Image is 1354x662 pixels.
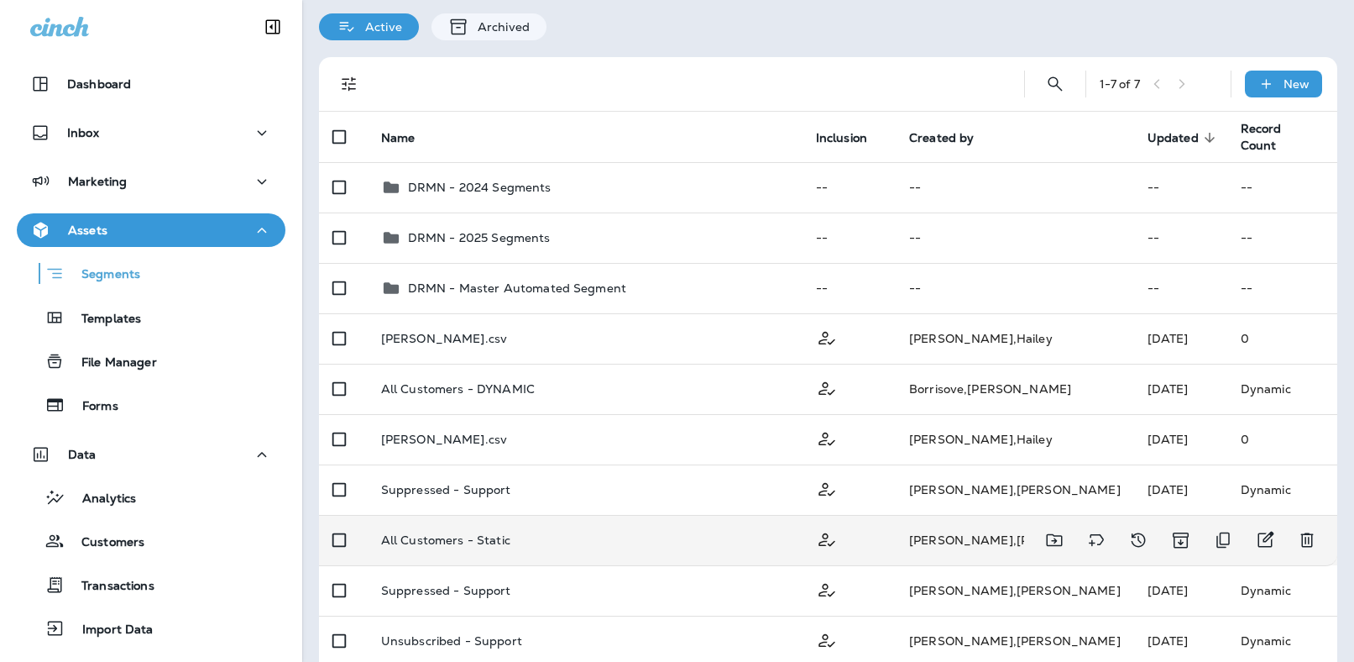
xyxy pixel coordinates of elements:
[249,10,296,44] button: Collapse Sidebar
[65,623,154,638] p: Import Data
[17,213,285,247] button: Assets
[1134,364,1227,414] td: [DATE]
[381,483,511,496] p: Suppressed - Support
[1227,414,1337,465] td: 0
[1241,121,1282,153] span: Record Count
[1038,67,1072,101] button: Search Segments
[816,131,867,145] span: Inclusion
[816,380,838,395] span: Customer Only
[357,20,402,34] p: Active
[896,364,1134,414] td: Borrisove , [PERSON_NAME]
[17,116,285,150] button: Inbox
[896,263,1134,313] td: --
[17,344,285,379] button: File Manager
[381,584,511,597] p: Suppressed - Support
[67,77,131,91] p: Dashboard
[1038,523,1071,557] button: Move to folder
[909,130,996,145] span: Created by
[1134,465,1227,515] td: [DATE]
[1134,313,1227,364] td: [DATE]
[65,579,154,595] p: Transactions
[408,281,626,295] p: DRMN - Master Automated Segment
[408,231,551,244] p: DRMN - 2025 Segments
[1134,162,1227,213] td: --
[17,611,285,646] button: Import Data
[909,131,974,145] span: Created by
[381,533,510,547] p: All Customers - Static
[896,414,1134,465] td: [PERSON_NAME] , Hailey
[1080,523,1113,557] button: Add tags
[408,181,552,194] p: DRMN - 2024 Segments
[896,213,1134,263] td: --
[1227,565,1337,616] td: Dynamic
[896,465,1134,515] td: [PERSON_NAME] , [PERSON_NAME]
[1121,523,1155,557] button: View Changelog
[65,355,157,371] p: File Manager
[802,213,896,263] td: --
[816,581,838,596] span: Customer Only
[1227,364,1337,414] td: Dynamic
[1227,213,1337,263] td: --
[17,165,285,198] button: Marketing
[802,162,896,213] td: --
[17,438,285,471] button: Data
[381,332,507,345] p: [PERSON_NAME].csv
[816,531,838,546] span: Customer Only
[65,535,144,551] p: Customers
[816,329,838,344] span: Customer Only
[802,263,896,313] td: --
[1134,565,1227,616] td: [DATE]
[896,313,1134,364] td: [PERSON_NAME] , Hailey
[17,567,285,602] button: Transactions
[381,131,416,145] span: Name
[65,267,140,284] p: Segments
[17,300,285,335] button: Templates
[1248,523,1282,557] button: Edit
[816,632,838,647] span: Customer Only
[381,433,507,446] p: [PERSON_NAME].csv
[1100,77,1140,91] div: 1 - 7 of 7
[17,523,285,559] button: Customers
[332,67,366,101] button: Filters
[17,387,285,423] button: Forms
[65,312,141,328] p: Templates
[816,481,838,496] span: Customer Only
[1134,414,1227,465] td: [DATE]
[65,399,118,415] p: Forms
[381,634,522,648] p: Unsubscribed - Support
[17,67,285,101] button: Dashboard
[1148,130,1221,145] span: Updated
[1148,131,1199,145] span: Updated
[68,223,107,237] p: Assets
[1227,313,1337,364] td: 0
[1227,263,1337,313] td: --
[65,491,136,507] p: Analytics
[896,162,1134,213] td: --
[17,480,285,515] button: Analytics
[816,130,889,145] span: Inclusion
[17,255,285,292] button: Segments
[1163,523,1198,557] button: Archive
[1227,465,1337,515] td: Dynamic
[816,430,838,445] span: Customer Only
[67,126,99,139] p: Inbox
[68,448,97,461] p: Data
[1134,263,1227,313] td: --
[896,515,1134,565] td: [PERSON_NAME] , [PERSON_NAME]
[469,20,530,34] p: Archived
[381,130,437,145] span: Name
[896,565,1134,616] td: [PERSON_NAME] , [PERSON_NAME]
[68,175,127,188] p: Marketing
[1283,77,1310,91] p: New
[1227,162,1337,213] td: --
[1290,523,1324,557] button: Delete
[381,382,535,396] p: All Customers - DYNAMIC
[1206,523,1240,557] button: Duplicate Segment
[1134,213,1227,263] td: --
